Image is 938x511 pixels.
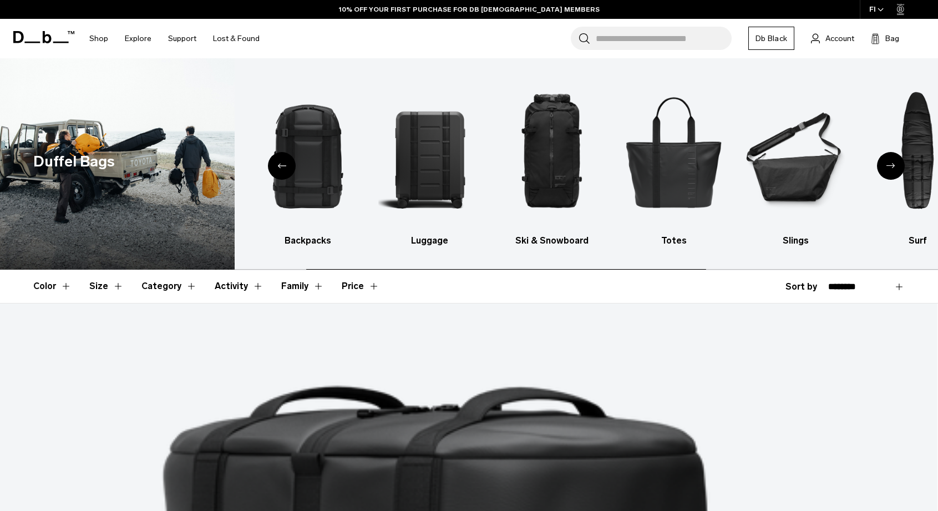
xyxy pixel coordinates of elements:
img: Db [257,75,359,229]
a: Db Luggage [379,75,481,247]
h3: Ski & Snowboard [500,234,603,247]
button: Toggle Price [342,270,379,302]
nav: Main Navigation [81,19,268,58]
button: Toggle Filter [33,270,72,302]
h3: Backpacks [257,234,359,247]
a: 10% OFF YOUR FIRST PURCHASE FOR DB [DEMOGRAPHIC_DATA] MEMBERS [339,4,600,14]
a: Db All products [135,75,237,247]
a: Lost & Found [213,19,260,58]
img: Db [135,75,237,229]
button: Toggle Filter [89,270,124,302]
button: Bag [871,32,899,45]
h3: Totes [622,234,725,247]
button: Toggle Filter [141,270,197,302]
span: Account [825,33,854,44]
li: 6 / 10 [744,75,847,247]
a: Db Backpacks [257,75,359,247]
h3: All products [135,234,237,247]
button: Toggle Filter [281,270,324,302]
img: Db [379,75,481,229]
a: Db Black [748,27,794,50]
li: 1 / 10 [135,75,237,247]
h1: Duffel Bags [33,150,115,173]
li: 5 / 10 [622,75,725,247]
li: 2 / 10 [257,75,359,247]
a: Account [811,32,854,45]
button: Toggle Filter [215,270,263,302]
a: Db Slings [744,75,847,247]
img: Db [500,75,603,229]
div: Next slide [877,152,905,180]
h3: Luggage [379,234,481,247]
li: 3 / 10 [379,75,481,247]
span: Bag [885,33,899,44]
a: Explore [125,19,151,58]
img: Db [744,75,847,229]
img: Db [622,75,725,229]
a: Db Ski & Snowboard [500,75,603,247]
li: 4 / 10 [500,75,603,247]
div: Previous slide [268,152,296,180]
a: Support [168,19,196,58]
a: Db Totes [622,75,725,247]
a: Shop [89,19,108,58]
h3: Slings [744,234,847,247]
